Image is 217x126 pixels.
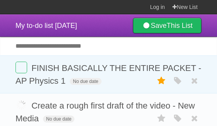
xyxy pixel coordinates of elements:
[43,116,74,123] span: No due date
[70,78,101,85] span: No due date
[154,74,169,87] label: Star task
[15,22,77,29] span: My to-do list [DATE]
[167,22,193,29] b: This List
[15,62,27,73] label: Done
[154,112,169,125] label: Star task
[15,63,201,86] span: FINISH BASICALLY THE ENTIRE PACKET - AP Physics 1
[15,99,27,111] label: Done
[15,101,195,123] span: Create a rough first draft of the video - New Media
[133,18,201,33] a: SaveThis List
